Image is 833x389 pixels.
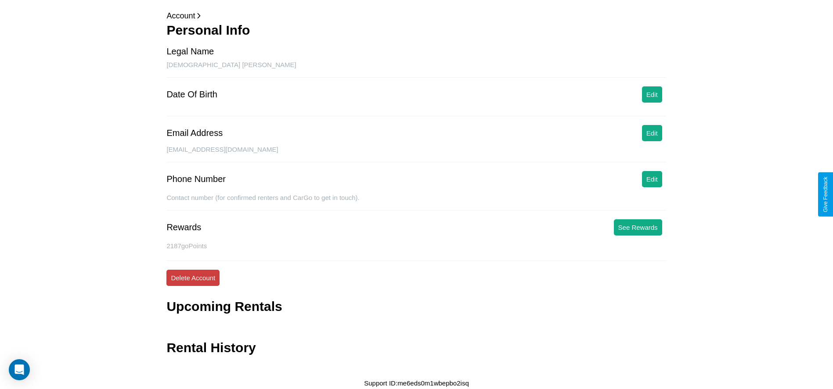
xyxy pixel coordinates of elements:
[166,174,226,184] div: Phone Number
[166,270,220,286] button: Delete Account
[166,89,217,100] div: Date Of Birth
[166,340,256,355] h3: Rental History
[642,86,662,103] button: Edit
[822,177,829,212] div: Give Feedback
[642,171,662,187] button: Edit
[166,61,666,78] div: [DEMOGRAPHIC_DATA] [PERSON_NAME]
[166,146,666,162] div: [EMAIL_ADDRESS][DOMAIN_NAME]
[166,46,214,57] div: Legal Name
[642,125,662,141] button: Edit
[166,23,666,38] h3: Personal Info
[166,240,666,252] p: 2187 goPoints
[364,377,469,389] p: Support ID: me6eds0m1wbepbo2isq
[166,194,666,211] div: Contact number (for confirmed renters and CarGo to get in touch).
[614,219,662,236] button: See Rewards
[166,222,201,232] div: Rewards
[166,299,282,314] h3: Upcoming Rentals
[9,359,30,380] div: Open Intercom Messenger
[166,128,223,138] div: Email Address
[166,9,666,23] p: Account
